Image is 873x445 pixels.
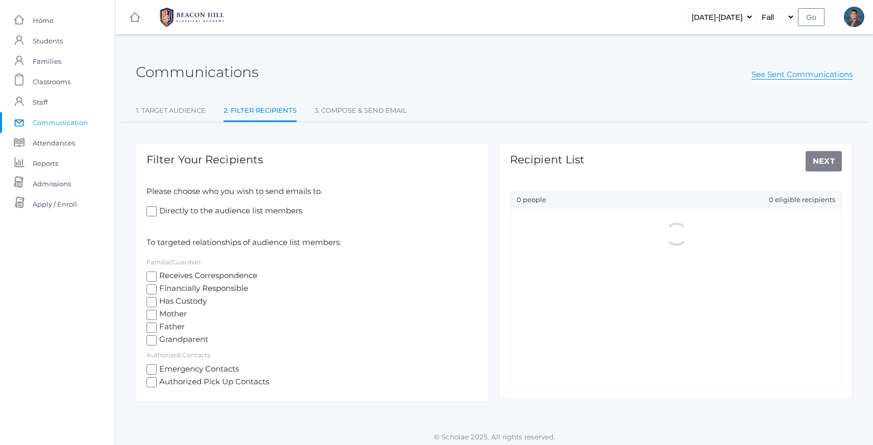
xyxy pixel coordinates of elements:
a: 1. Target Audience [136,101,206,121]
span: Father [157,321,185,334]
span: Emergency Contacts [157,363,239,376]
span: Home [33,10,54,31]
span: Directly to the audience list members [157,205,302,218]
p: © Scholae 2025. All rights reserved. [115,432,873,442]
span: Classrooms [33,71,70,92]
p: Please choose who you wish to send emails to. [147,186,478,197]
input: Financially Responsible [147,284,157,294]
div: 0 people [511,191,841,209]
span: Staff [33,92,47,112]
label: Familial/Guardian [147,258,201,266]
span: Financially Responsible [157,283,248,295]
span: Mother [157,308,187,321]
span: Families [33,51,61,71]
h1: Recipient List [510,154,585,165]
input: Father [147,323,157,333]
span: Students [33,31,63,51]
h1: Filter Your Recipients [147,154,263,165]
span: Grandparent [157,334,208,347]
input: Has Custody [147,297,157,307]
span: Receives Correspondence [157,270,257,283]
span: Attendances [33,133,75,153]
a: 2. Filter Recipients [224,101,297,122]
a: 3. Compose & Send Email [314,101,407,121]
a: See Sent Communications [751,69,853,80]
input: Emergency Contacts [147,364,157,375]
p: To targeted relationships of audience list members: [147,237,478,249]
input: Mother [147,310,157,320]
div: Lucas Vieira [844,7,864,27]
input: Grandparent [147,335,157,345]
label: Authorized Contacts [147,351,210,359]
input: Go [798,8,824,26]
span: Communication [33,112,88,133]
span: 0 eligible recipients [769,195,835,205]
span: Has Custody [157,295,207,308]
h2: Communications [136,64,258,80]
span: Reports [33,153,58,174]
span: Admissions [33,174,71,194]
img: 1_BHCALogos-05.png [154,5,230,30]
input: Authorized Pick Up Contacts [147,377,157,387]
input: Receives Correspondence [147,271,157,282]
span: Authorized Pick Up Contacts [157,376,269,389]
input: Directly to the audience list members [147,206,157,216]
span: Apply / Enroll [33,194,77,214]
